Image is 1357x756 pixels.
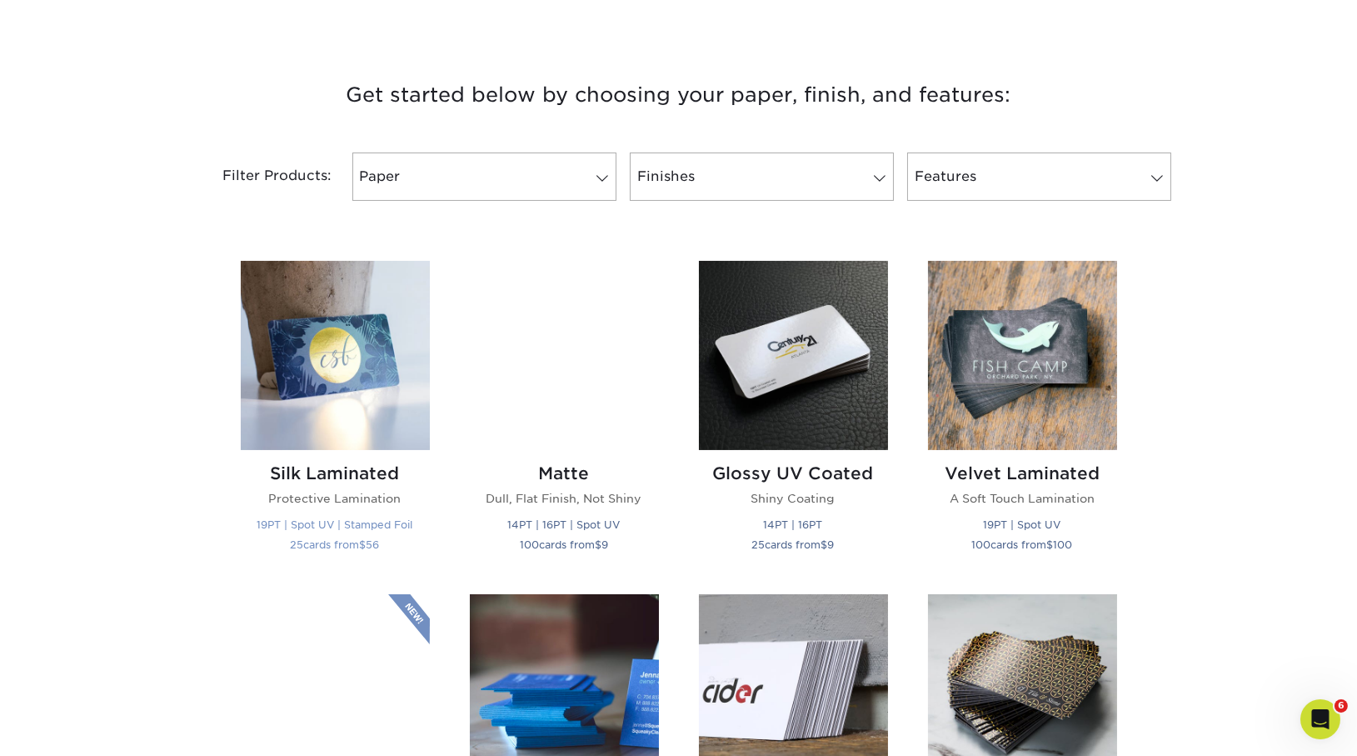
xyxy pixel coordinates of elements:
[1300,699,1340,739] iframe: Intercom live chat
[360,538,367,551] span: $
[699,490,888,507] p: Shiny Coating
[241,490,430,507] p: Protective Lamination
[470,490,659,507] p: Dull, Flat Finish, Not Shiny
[630,153,894,201] a: Finishes
[972,538,991,551] span: 100
[928,463,1117,483] h2: Velvet Laminated
[699,261,888,450] img: Glossy UV Coated Business Cards
[291,538,380,551] small: cards from
[388,594,430,644] img: New Product
[192,58,1166,133] h3: Get started below by choosing your paper, finish, and features:
[520,538,608,551] small: cards from
[470,261,659,573] a: Matte Business Cards Matte Dull, Flat Finish, Not Shiny 14PT | 16PT | Spot UV 100cards from$9
[241,463,430,483] h2: Silk Laminated
[508,518,621,531] small: 14PT | 16PT | Spot UV
[1335,699,1348,713] span: 6
[179,153,346,201] div: Filter Products:
[367,538,380,551] span: 56
[928,490,1117,507] p: A Soft Touch Lamination
[928,261,1117,450] img: Velvet Laminated Business Cards
[352,153,616,201] a: Paper
[1054,538,1073,551] span: 100
[928,261,1117,573] a: Velvet Laminated Business Cards Velvet Laminated A Soft Touch Lamination 19PT | Spot UV 100cards ...
[241,261,430,450] img: Silk Laminated Business Cards
[1047,538,1054,551] span: $
[984,518,1061,531] small: 19PT | Spot UV
[764,518,823,531] small: 14PT | 16PT
[470,261,659,450] img: Matte Business Cards
[752,538,766,551] span: 25
[828,538,835,551] span: 9
[821,538,828,551] span: $
[752,538,835,551] small: cards from
[291,538,304,551] span: 25
[470,463,659,483] h2: Matte
[4,705,142,750] iframe: Google Customer Reviews
[595,538,601,551] span: $
[972,538,1073,551] small: cards from
[257,518,413,531] small: 19PT | Spot UV | Stamped Foil
[699,463,888,483] h2: Glossy UV Coated
[907,153,1171,201] a: Features
[520,538,539,551] span: 100
[699,261,888,573] a: Glossy UV Coated Business Cards Glossy UV Coated Shiny Coating 14PT | 16PT 25cards from$9
[601,538,608,551] span: 9
[241,261,430,573] a: Silk Laminated Business Cards Silk Laminated Protective Lamination 19PT | Spot UV | Stamped Foil ...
